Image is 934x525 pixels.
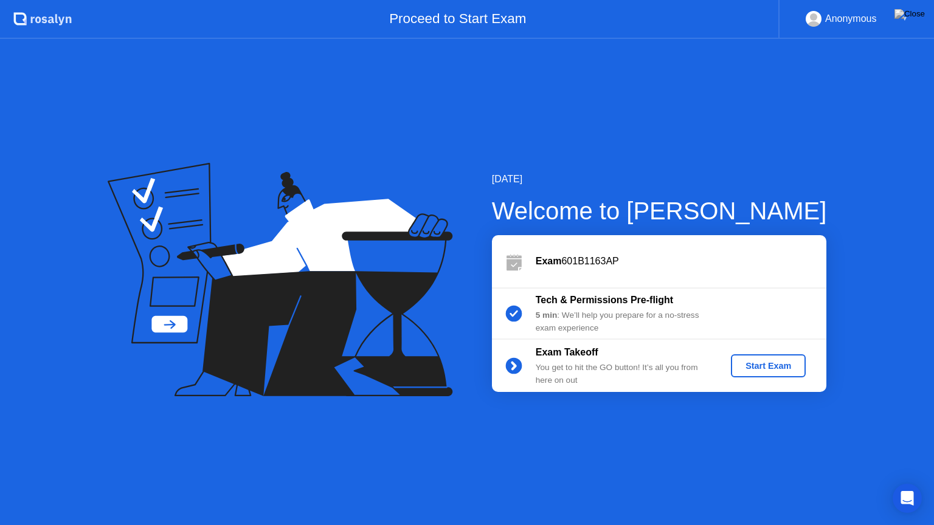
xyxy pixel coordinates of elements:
div: Anonymous [825,11,877,27]
div: You get to hit the GO button! It’s all you from here on out [536,362,711,386]
b: 5 min [536,311,558,320]
b: Tech & Permissions Pre-flight [536,295,673,305]
div: Start Exam [736,361,801,371]
button: Start Exam [731,354,806,377]
b: Exam [536,256,562,266]
div: : We’ll help you prepare for a no-stress exam experience [536,309,711,334]
b: Exam Takeoff [536,347,598,357]
div: 601B1163AP [536,254,826,269]
div: [DATE] [492,172,827,187]
img: Close [894,9,925,19]
div: Welcome to [PERSON_NAME] [492,193,827,229]
div: Open Intercom Messenger [893,484,922,513]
